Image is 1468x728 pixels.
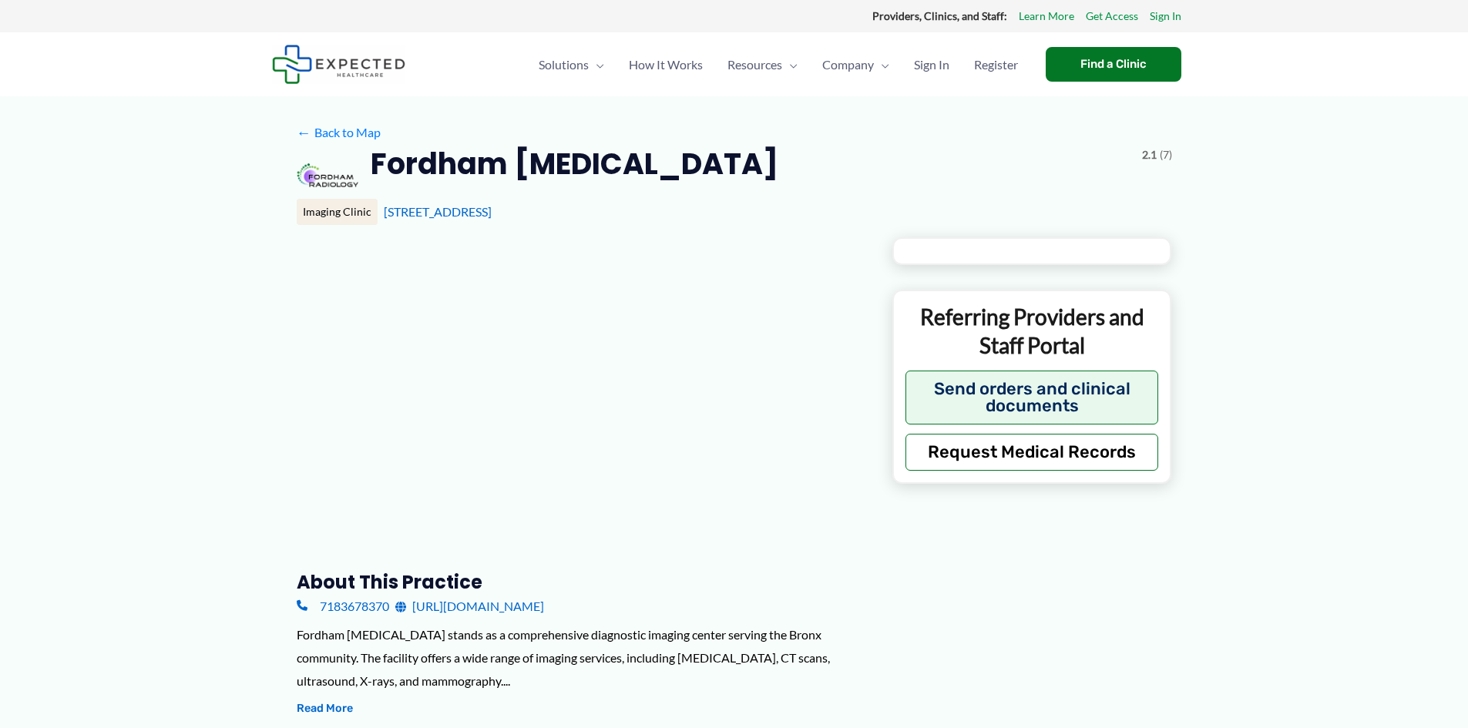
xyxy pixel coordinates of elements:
span: (7) [1160,145,1172,165]
span: Menu Toggle [874,38,889,92]
h3: About this practice [297,570,868,594]
div: Imaging Clinic [297,199,378,225]
span: Menu Toggle [782,38,798,92]
a: Learn More [1019,6,1074,26]
div: Fordham [MEDICAL_DATA] stands as a comprehensive diagnostic imaging center serving the Bronx comm... [297,623,868,692]
a: CompanyMenu Toggle [810,38,902,92]
a: ←Back to Map [297,121,381,144]
a: [STREET_ADDRESS] [384,204,492,219]
h2: Fordham [MEDICAL_DATA] [371,145,778,183]
a: Get Access [1086,6,1138,26]
span: Resources [727,38,782,92]
a: Find a Clinic [1046,47,1181,82]
button: Read More [297,699,353,718]
span: Sign In [914,38,949,92]
span: 2.1 [1142,145,1157,165]
span: Company [822,38,874,92]
a: How It Works [616,38,715,92]
a: [URL][DOMAIN_NAME] [395,595,544,618]
span: Register [974,38,1018,92]
span: ← [297,125,311,139]
a: 7183678370 [297,595,389,618]
strong: Providers, Clinics, and Staff: [872,9,1007,22]
span: Menu Toggle [589,38,604,92]
span: Solutions [539,38,589,92]
a: Sign In [902,38,962,92]
p: Referring Providers and Staff Portal [905,303,1159,359]
button: Request Medical Records [905,434,1159,471]
nav: Primary Site Navigation [526,38,1030,92]
a: ResourcesMenu Toggle [715,38,810,92]
button: Send orders and clinical documents [905,371,1159,424]
img: Expected Healthcare Logo - side, dark font, small [272,45,405,84]
span: How It Works [629,38,703,92]
a: Register [962,38,1030,92]
a: SolutionsMenu Toggle [526,38,616,92]
a: Sign In [1150,6,1181,26]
